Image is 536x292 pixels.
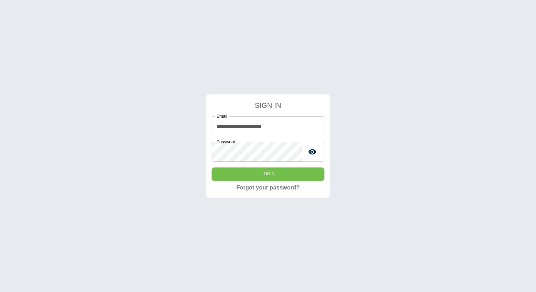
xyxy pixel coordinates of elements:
h4: SIGN IN [212,100,324,111]
a: Forgot your password? [236,183,300,192]
button: toggle password visibility [305,145,319,159]
button: Login [212,167,324,181]
label: Email [217,113,227,119]
label: Password [217,139,235,145]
